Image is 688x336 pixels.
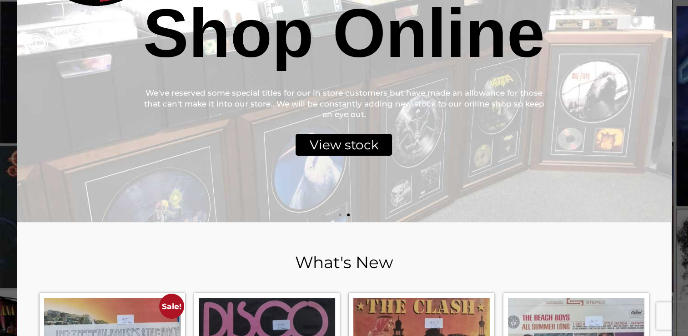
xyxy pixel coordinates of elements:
h2: What's New [40,254,649,270]
span: Go to slide 1 [339,214,341,216]
span: Go to slide 2 [347,214,350,216]
span: Sale! [159,294,184,319]
div: We've reserved some special titles for our in store customers but have made an allowance for thos... [143,88,545,120]
div: View stock [296,134,392,156]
